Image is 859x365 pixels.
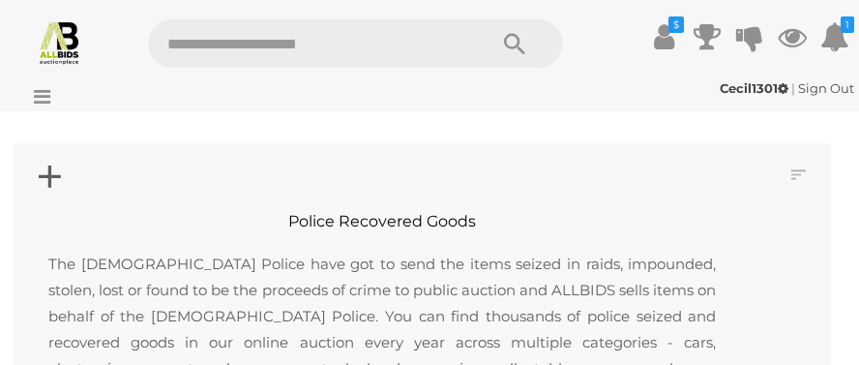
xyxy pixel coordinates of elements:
a: $ [650,19,679,54]
span: | [791,80,795,96]
h2: Police Recovered Goods [29,213,735,230]
i: 1 [841,16,854,33]
strong: Cecil1301 [720,80,788,96]
button: Search [466,19,563,68]
i: $ [668,16,684,33]
a: Cecil1301 [720,80,791,96]
a: Sign Out [798,80,854,96]
a: 1 [820,19,849,54]
img: Allbids.com.au [37,19,82,65]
